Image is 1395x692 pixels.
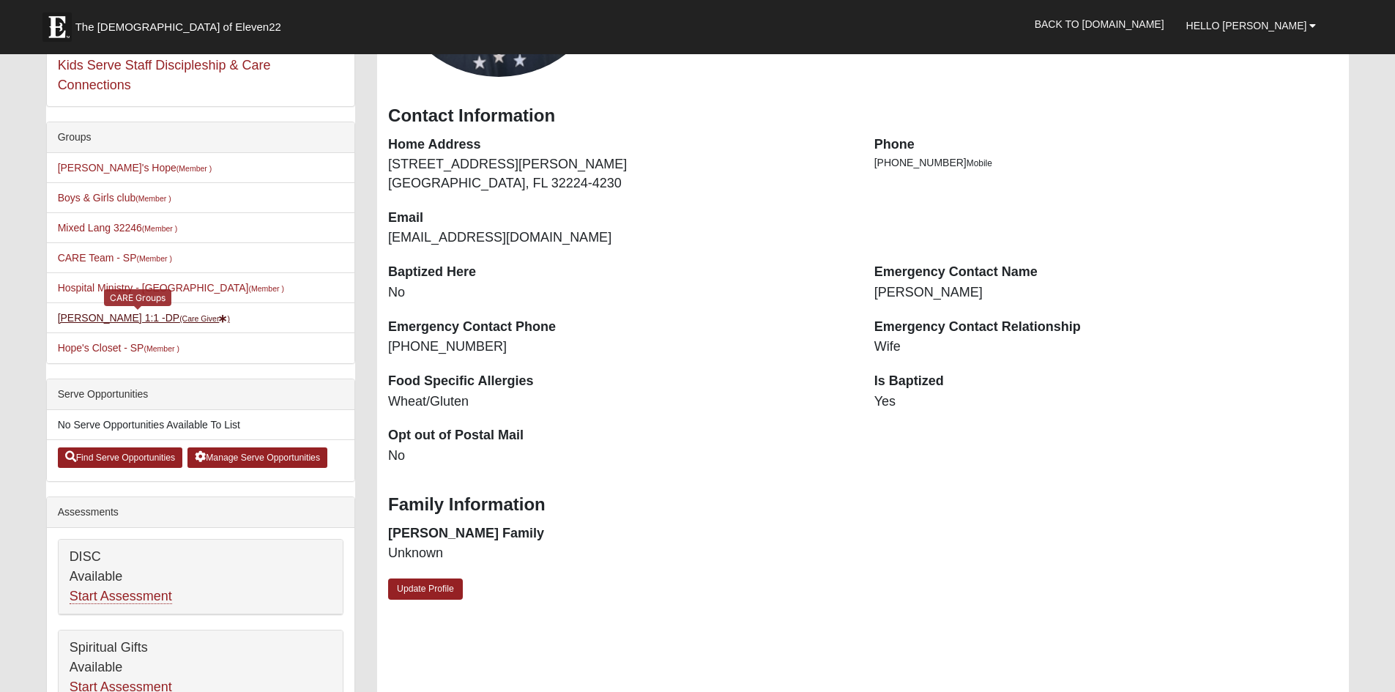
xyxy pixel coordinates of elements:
[388,392,852,412] dd: Wheat/Gluten
[135,194,171,203] small: (Member )
[388,447,852,466] dd: No
[144,344,179,353] small: (Member )
[388,155,852,193] dd: [STREET_ADDRESS][PERSON_NAME] [GEOGRAPHIC_DATA], FL 32224-4230
[58,192,171,204] a: Boys & Girls club(Member )
[42,12,72,42] img: Eleven22 logo
[967,158,992,168] span: Mobile
[104,289,171,306] div: CARE Groups
[58,282,284,294] a: Hospital Ministry - [GEOGRAPHIC_DATA](Member )
[58,342,179,354] a: Hope's Closet - SP(Member )
[874,318,1339,337] dt: Emergency Contact Relationship
[47,410,354,440] li: No Serve Opportunities Available To List
[388,318,852,337] dt: Emergency Contact Phone
[187,447,327,468] a: Manage Serve Opportunities
[70,589,172,604] a: Start Assessment
[874,372,1339,391] dt: Is Baptized
[47,122,354,153] div: Groups
[388,135,852,155] dt: Home Address
[58,312,230,324] a: [PERSON_NAME] 1:1 -DP(Care Giver)
[1175,7,1328,44] a: Hello [PERSON_NAME]
[58,447,183,468] a: Find Serve Opportunities
[58,222,178,234] a: Mixed Lang 32246(Member )
[1024,6,1175,42] a: Back to [DOMAIN_NAME]
[874,392,1339,412] dd: Yes
[388,263,852,282] dt: Baptized Here
[58,252,172,264] a: CARE Team - SP(Member )
[388,372,852,391] dt: Food Specific Allergies
[58,58,271,92] a: Kids Serve Staff Discipleship & Care Connections
[75,20,281,34] span: The [DEMOGRAPHIC_DATA] of Eleven22
[47,497,354,528] div: Assessments
[874,283,1339,302] dd: [PERSON_NAME]
[874,263,1339,282] dt: Emergency Contact Name
[388,228,852,248] dd: [EMAIL_ADDRESS][DOMAIN_NAME]
[35,5,328,42] a: The [DEMOGRAPHIC_DATA] of Eleven22
[388,524,852,543] dt: [PERSON_NAME] Family
[47,379,354,410] div: Serve Opportunities
[248,284,283,293] small: (Member )
[1186,20,1307,31] span: Hello [PERSON_NAME]
[179,314,230,323] small: (Care Giver )
[388,209,852,228] dt: Email
[176,164,212,173] small: (Member )
[388,283,852,302] dd: No
[58,162,212,174] a: [PERSON_NAME]'s Hope(Member )
[874,135,1339,155] dt: Phone
[874,155,1339,171] li: [PHONE_NUMBER]
[388,338,852,357] dd: [PHONE_NUMBER]
[388,105,1338,127] h3: Contact Information
[142,224,177,233] small: (Member )
[137,254,172,263] small: (Member )
[388,426,852,445] dt: Opt out of Postal Mail
[388,544,852,563] dd: Unknown
[874,338,1339,357] dd: Wife
[59,540,343,614] div: DISC Available
[388,578,463,600] a: Update Profile
[388,494,1338,516] h3: Family Information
